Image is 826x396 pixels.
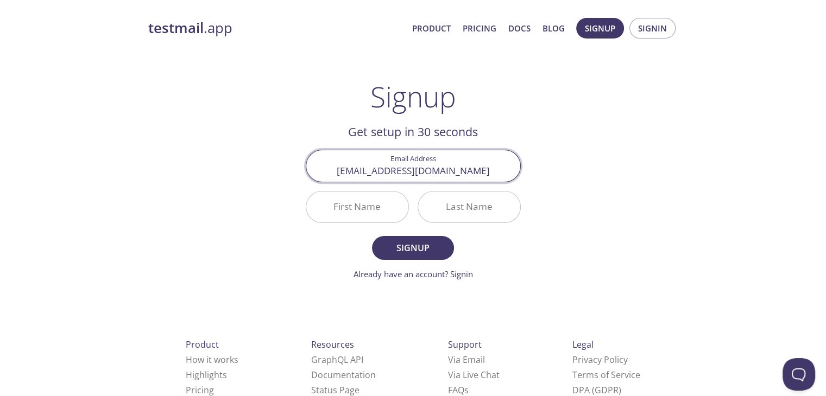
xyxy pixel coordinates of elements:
a: Via Live Chat [448,369,500,381]
a: Pricing [463,21,496,35]
button: Signup [576,18,624,39]
a: How it works [186,354,238,366]
span: Signin [638,21,667,35]
a: Blog [543,21,565,35]
h2: Get setup in 30 seconds [306,123,521,141]
a: Status Page [311,384,360,396]
a: Via Email [448,354,485,366]
a: FAQ [448,384,469,396]
span: Signup [384,240,442,256]
a: testmail.app [148,19,403,37]
a: Pricing [186,384,214,396]
span: Signup [585,21,615,35]
button: Signin [629,18,676,39]
strong: testmail [148,18,204,37]
a: Privacy Policy [572,354,628,366]
a: DPA (GDPR) [572,384,621,396]
a: Terms of Service [572,369,640,381]
a: Docs [508,21,531,35]
span: Legal [572,338,594,350]
iframe: Help Scout Beacon - Open [783,358,815,391]
span: s [464,384,469,396]
button: Signup [372,236,453,260]
h1: Signup [370,80,456,113]
a: Documentation [311,369,376,381]
a: Product [412,21,451,35]
span: Product [186,338,219,350]
a: Highlights [186,369,227,381]
a: GraphQL API [311,354,363,366]
span: Support [448,338,482,350]
span: Resources [311,338,354,350]
a: Already have an account? Signin [354,269,473,279]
